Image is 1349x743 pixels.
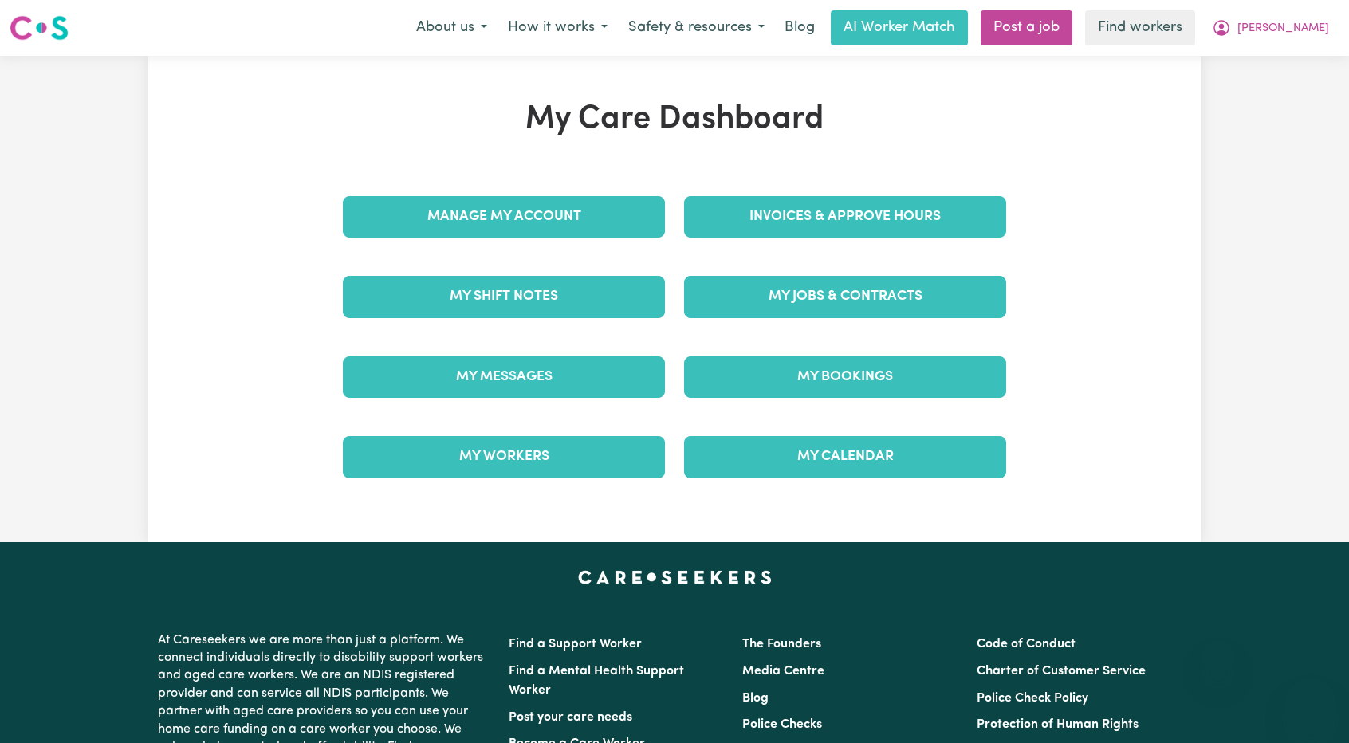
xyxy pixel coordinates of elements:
a: The Founders [742,638,821,651]
a: Find a Support Worker [509,638,642,651]
button: My Account [1202,11,1339,45]
img: Careseekers logo [10,14,69,42]
button: About us [406,11,498,45]
a: Police Checks [742,718,822,731]
a: Find workers [1085,10,1195,45]
a: Manage My Account [343,196,665,238]
a: My Bookings [684,356,1006,398]
a: My Workers [343,436,665,478]
a: Find a Mental Health Support Worker [509,665,684,697]
iframe: Button to launch messaging window [1285,679,1336,730]
a: Careseekers logo [10,10,69,46]
a: AI Worker Match [831,10,968,45]
button: How it works [498,11,618,45]
a: Media Centre [742,665,824,678]
iframe: Close message [1202,641,1234,673]
a: Blog [742,692,769,705]
button: Safety & resources [618,11,775,45]
a: Code of Conduct [977,638,1076,651]
a: Charter of Customer Service [977,665,1146,678]
a: Police Check Policy [977,692,1088,705]
span: [PERSON_NAME] [1237,20,1329,37]
a: Invoices & Approve Hours [684,196,1006,238]
a: My Calendar [684,436,1006,478]
a: Post a job [981,10,1072,45]
a: Post your care needs [509,711,632,724]
a: Protection of Human Rights [977,718,1139,731]
h1: My Care Dashboard [333,100,1016,139]
a: Blog [775,10,824,45]
a: Careseekers home page [578,571,772,584]
a: My Shift Notes [343,276,665,317]
a: My Jobs & Contracts [684,276,1006,317]
a: My Messages [343,356,665,398]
